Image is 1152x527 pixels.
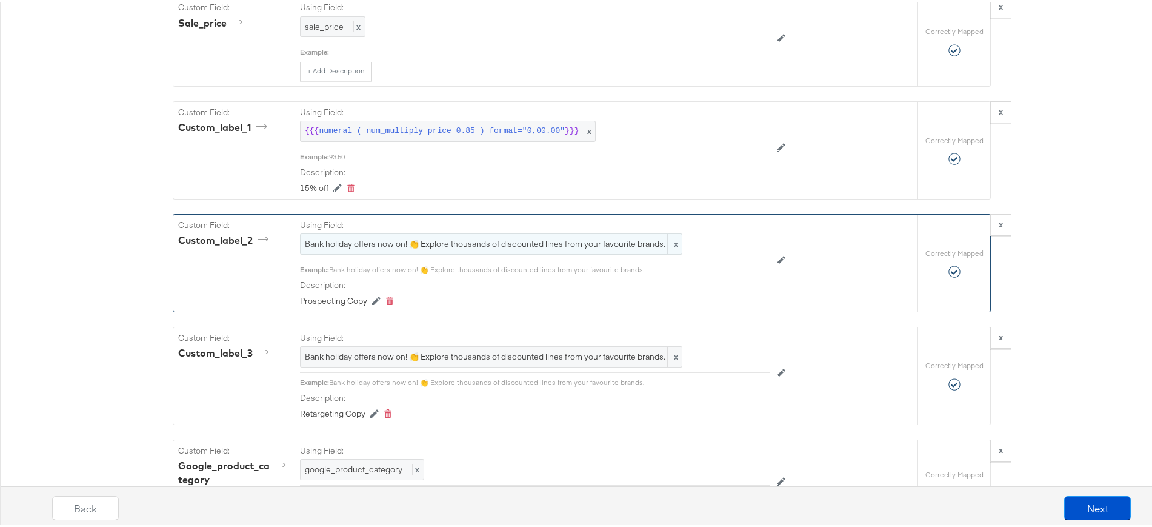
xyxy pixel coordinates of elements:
[305,123,319,135] span: {{{
[178,104,290,116] label: Custom Field:
[52,494,119,518] button: Back
[990,324,1011,346] button: x
[178,330,290,341] label: Custom Field:
[925,358,984,368] label: Correctly Mapped
[178,118,271,132] div: custom_label_1
[300,390,770,401] label: Description:
[178,14,247,28] div: sale_price
[178,457,290,485] div: google_product_category
[990,212,1011,233] button: x
[329,375,770,385] div: Bank holiday offers now on! 👏 Explore thousands of discounted lines from your favourite brands.
[178,344,273,358] div: custom_label_3
[305,462,402,472] span: google_product_category
[300,45,329,55] div: Example:
[667,232,682,252] span: x
[300,217,770,229] label: Using Field:
[300,164,770,176] label: Description:
[178,443,290,454] label: Custom Field:
[412,462,419,472] span: x
[300,263,329,272] div: Example:
[300,180,328,192] div: 15% off
[300,330,770,341] label: Using Field:
[1064,494,1131,518] button: Next
[178,217,290,229] label: Custom Field:
[300,443,770,454] label: Using Field:
[178,231,273,245] div: custom_label_2
[990,437,1011,459] button: x
[305,19,344,30] span: sale_price
[565,123,579,135] span: }}}
[999,104,1003,115] strong: x
[329,150,770,159] div: 93.50
[925,246,984,256] label: Correctly Mapped
[999,442,1003,453] strong: x
[925,133,984,143] label: Correctly Mapped
[999,217,1003,227] strong: x
[319,123,565,135] span: numeral ( num_multiply price 0.85 ) format="0,00.00"
[300,277,770,289] label: Description:
[300,150,329,159] div: Example:
[353,19,361,30] span: x
[305,236,678,247] span: Bank holiday offers now on! 👏 Explore thousands of discounted lines from your favourite brands.
[990,99,1011,121] button: x
[300,375,329,385] div: Example:
[300,406,365,417] div: Retargeting Copy
[329,263,770,272] div: Bank holiday offers now on! 👏 Explore thousands of discounted lines from your favourite brands.
[305,349,678,360] span: Bank holiday offers now on! 👏 Explore thousands of discounted lines from your favourite brands.
[925,24,984,34] label: Correctly Mapped
[581,119,595,139] span: x
[999,329,1003,340] strong: x
[925,468,984,477] label: Correctly Mapped
[300,59,372,79] button: + Add Description
[667,344,682,364] span: x
[300,104,770,116] label: Using Field:
[300,293,367,304] div: Prospecting Copy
